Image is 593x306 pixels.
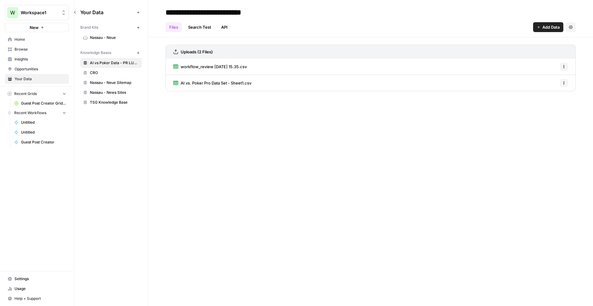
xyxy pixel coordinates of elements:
span: TSG Knowledge Base [90,100,139,105]
span: Guest Post Creator [21,139,66,145]
span: Nassau - Neue Sitemap [90,80,139,85]
a: Insights [5,54,69,64]
span: Nassau - News Sites [90,90,139,95]
a: Opportunities [5,64,69,74]
a: Uploads (2 Files) [173,45,213,59]
span: Brand Kits [80,25,98,30]
span: Browse [15,47,66,52]
button: New [5,23,69,32]
button: Add Data [533,22,563,32]
span: Usage [15,286,66,292]
a: Search Test [184,22,215,32]
span: Untitled [21,130,66,135]
span: Workspace1 [21,10,58,16]
button: Help + Support [5,294,69,304]
a: Your Data [5,74,69,84]
span: Home [15,37,66,42]
a: AI vs Poker Data - PR LUSPS [80,58,142,68]
a: Usage [5,284,69,294]
span: Help + Support [15,296,66,301]
span: Your Data [15,76,66,82]
span: Recent Workflows [14,110,46,116]
span: Guest Post Creator Grid (1) [21,101,66,106]
span: New [30,24,39,31]
button: Recent Grids [5,89,69,98]
span: W [10,9,15,16]
span: Knowledge Bases [80,50,111,56]
span: AI vs Poker Data - PR LUSPS [90,60,139,66]
a: workflow_review [DATE] 15.35.csv [173,59,247,75]
a: Files [166,22,182,32]
a: Nassau - Neue [80,33,142,43]
span: Nassau - Neue [90,35,139,40]
button: Workspace: Workspace1 [5,5,69,20]
a: Browse [5,44,69,54]
a: Settings [5,274,69,284]
a: Nassau - News Sites [80,88,142,97]
a: Nassau - Neue Sitemap [80,78,142,88]
span: Untitled [21,120,66,125]
span: Recent Grids [14,91,37,97]
span: Settings [15,276,66,282]
a: Guest Post Creator Grid (1) [11,98,69,108]
span: AI vs. Poker Pro Data Set - Sheet1.csv [181,80,251,86]
a: Untitled [11,127,69,137]
span: CRO [90,70,139,76]
a: TSG Knowledge Base [80,97,142,107]
a: CRO [80,68,142,78]
h3: Uploads (2 Files) [181,49,213,55]
a: Untitled [11,118,69,127]
span: Your Data [80,9,134,16]
button: Recent Workflows [5,108,69,118]
a: Guest Post Creator [11,137,69,147]
a: AI vs. Poker Pro Data Set - Sheet1.csv [173,75,251,91]
span: Opportunities [15,66,66,72]
span: Add Data [542,24,560,30]
span: workflow_review [DATE] 15.35.csv [181,64,247,70]
a: API [217,22,231,32]
span: Insights [15,56,66,62]
a: Home [5,35,69,44]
